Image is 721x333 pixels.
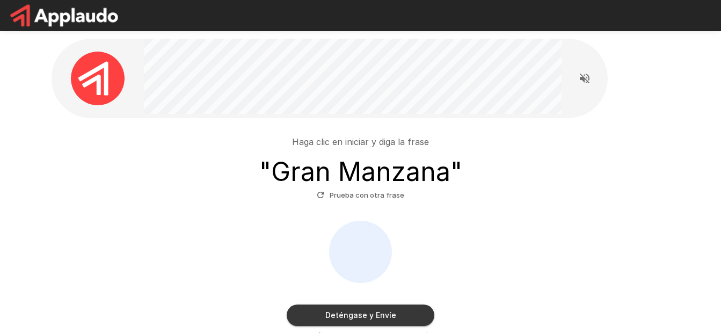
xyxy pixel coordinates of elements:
img: applaudo_avatar.png [71,52,125,105]
font: Prueba con otra frase [330,189,404,201]
button: Deténgase y Envíe [287,305,434,326]
p: Haga clic en iniciar y diga la frase [292,135,429,148]
font: Gran Manzana [271,156,450,187]
h3: " " [259,157,462,187]
button: Leer preguntas en voz alta [574,68,595,89]
button: Prueba con otra frase [314,187,407,204]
